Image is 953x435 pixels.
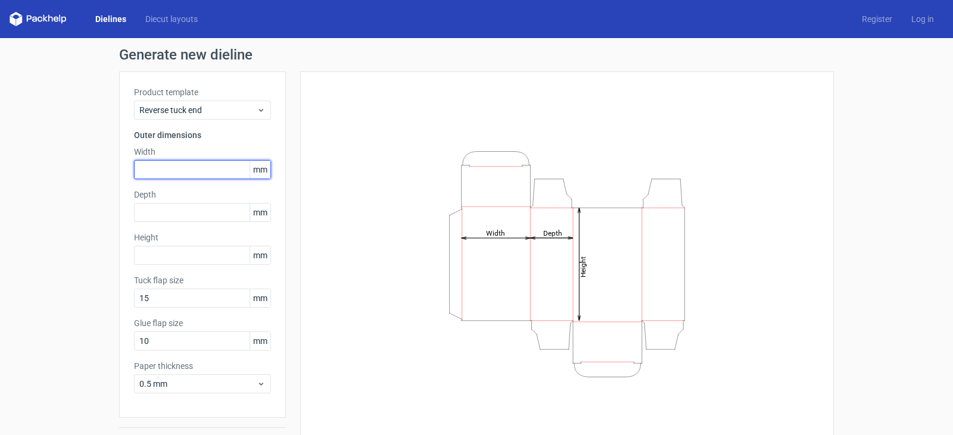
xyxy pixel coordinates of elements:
[902,13,943,25] a: Log in
[139,378,257,390] span: 0.5 mm
[134,86,271,98] label: Product template
[139,104,257,116] span: Reverse tuck end
[250,332,270,350] span: mm
[250,161,270,179] span: mm
[250,289,270,307] span: mm
[250,246,270,264] span: mm
[579,256,587,277] tspan: Height
[134,317,271,329] label: Glue flap size
[134,146,271,158] label: Width
[119,48,834,62] h1: Generate new dieline
[134,274,271,286] label: Tuck flap size
[134,189,271,201] label: Depth
[86,13,136,25] a: Dielines
[543,229,562,237] tspan: Depth
[134,360,271,372] label: Paper thickness
[486,229,505,237] tspan: Width
[250,204,270,221] span: mm
[852,13,902,25] a: Register
[134,129,271,141] h3: Outer dimensions
[136,13,207,25] a: Diecut layouts
[134,231,271,243] label: Height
